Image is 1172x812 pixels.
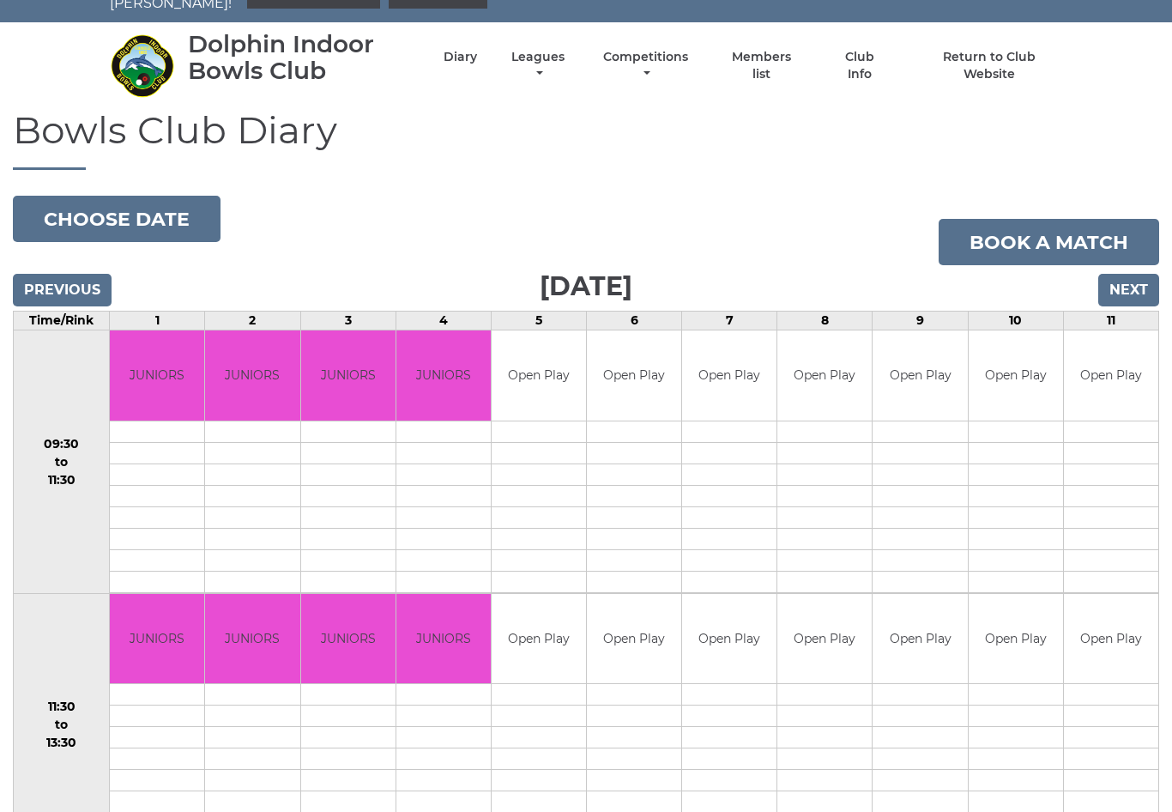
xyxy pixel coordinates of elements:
[1064,331,1158,421] td: Open Play
[777,312,873,331] td: 8
[873,595,967,685] td: Open Play
[587,312,682,331] td: 6
[969,595,1063,685] td: Open Play
[110,312,205,331] td: 1
[491,312,586,331] td: 5
[507,50,569,83] a: Leagues
[300,312,396,331] td: 3
[205,312,300,331] td: 2
[14,331,110,595] td: 09:30 to 11:30
[110,595,204,685] td: JUNIORS
[301,595,396,685] td: JUNIORS
[13,275,112,307] input: Previous
[777,331,872,421] td: Open Play
[492,595,586,685] td: Open Play
[682,331,776,421] td: Open Play
[1098,275,1159,307] input: Next
[205,331,299,421] td: JUNIORS
[396,595,491,685] td: JUNIORS
[444,50,477,66] a: Diary
[599,50,692,83] a: Competitions
[110,34,174,99] img: Dolphin Indoor Bowls Club
[301,331,396,421] td: JUNIORS
[587,595,681,685] td: Open Play
[1064,595,1158,685] td: Open Play
[396,331,491,421] td: JUNIORS
[13,110,1159,171] h1: Bowls Club Diary
[917,50,1062,83] a: Return to Club Website
[110,331,204,421] td: JUNIORS
[205,595,299,685] td: JUNIORS
[873,312,968,331] td: 9
[682,312,777,331] td: 7
[587,331,681,421] td: Open Play
[188,32,414,85] div: Dolphin Indoor Bowls Club
[1063,312,1158,331] td: 11
[682,595,776,685] td: Open Play
[492,331,586,421] td: Open Play
[396,312,491,331] td: 4
[722,50,801,83] a: Members list
[969,331,1063,421] td: Open Play
[777,595,872,685] td: Open Play
[14,312,110,331] td: Time/Rink
[968,312,1063,331] td: 10
[13,197,221,243] button: Choose date
[873,331,967,421] td: Open Play
[939,220,1159,266] a: Book a match
[831,50,887,83] a: Club Info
